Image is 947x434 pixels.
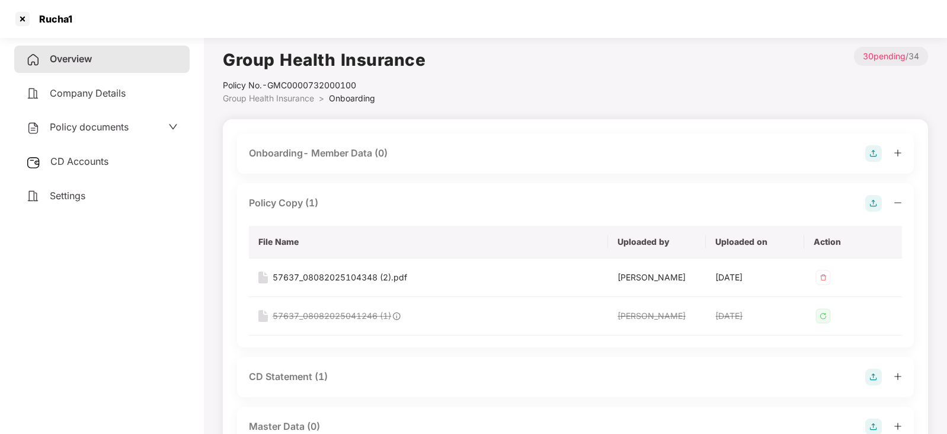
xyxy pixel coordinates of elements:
span: Settings [50,190,85,202]
div: Policy Copy (1) [249,196,318,210]
div: [DATE] [715,271,794,284]
div: 57637_08082025104348 (2).pdf [273,271,407,284]
th: Uploaded by [608,226,706,259]
div: [PERSON_NAME] [618,271,696,284]
span: minus [894,199,902,207]
span: plus [894,149,902,157]
img: svg+xml;base64,PHN2ZyB4bWxucz0iaHR0cDovL3d3dy53My5vcmcvMjAwMC9zdmciIHdpZHRoPSIxNiIgaGVpZ2h0PSIyMC... [258,272,268,283]
img: svg+xml;base64,PHN2ZyB4bWxucz0iaHR0cDovL3d3dy53My5vcmcvMjAwMC9zdmciIHdpZHRoPSIyNCIgaGVpZ2h0PSIyNC... [26,53,40,67]
div: CD Statement (1) [249,369,328,384]
span: Onboarding [329,93,375,103]
img: svg+xml;base64,PHN2ZyB4bWxucz0iaHR0cDovL3d3dy53My5vcmcvMjAwMC9zdmciIHdpZHRoPSIzMiIgaGVpZ2h0PSIzMi... [814,268,833,287]
img: svg+xml;base64,PHN2ZyB4bWxucz0iaHR0cDovL3d3dy53My5vcmcvMjAwMC9zdmciIHdpZHRoPSIyNCIgaGVpZ2h0PSIyNC... [26,87,40,101]
img: svg+xml;base64,PHN2ZyB4bWxucz0iaHR0cDovL3d3dy53My5vcmcvMjAwMC9zdmciIHdpZHRoPSIyOCIgaGVpZ2h0PSIyOC... [865,195,882,212]
div: Policy No.- GMC0000732000100 [223,79,425,92]
img: svg+xml;base64,PHN2ZyB4bWxucz0iaHR0cDovL3d3dy53My5vcmcvMjAwMC9zdmciIHdpZHRoPSIyOCIgaGVpZ2h0PSIyOC... [865,145,882,162]
span: down [168,122,178,132]
img: svg+xml;base64,PHN2ZyB4bWxucz0iaHR0cDovL3d3dy53My5vcmcvMjAwMC9zdmciIHdpZHRoPSIxNiIgaGVpZ2h0PSIyMC... [258,310,268,322]
img: svg+xml;base64,PHN2ZyB4bWxucz0iaHR0cDovL3d3dy53My5vcmcvMjAwMC9zdmciIHdpZHRoPSIzMiIgaGVpZ2h0PSIzMi... [814,307,833,325]
div: [DATE] [715,309,794,323]
img: svg+xml;base64,PHN2ZyB4bWxucz0iaHR0cDovL3d3dy53My5vcmcvMjAwMC9zdmciIHdpZHRoPSIyOCIgaGVpZ2h0PSIyOC... [865,369,882,385]
span: CD Accounts [50,155,108,167]
div: Onboarding- Member Data (0) [249,146,388,161]
span: Overview [50,53,92,65]
p: / 34 [854,47,928,66]
span: Company Details [50,87,126,99]
span: > [319,93,324,103]
div: Master Data (0) [249,419,320,434]
img: svg+xml;base64,PHN2ZyB4bWxucz0iaHR0cDovL3d3dy53My5vcmcvMjAwMC9zdmciIHdpZHRoPSIyNCIgaGVpZ2h0PSIyNC... [26,189,40,203]
img: svg+xml;base64,PHN2ZyB4bWxucz0iaHR0cDovL3d3dy53My5vcmcvMjAwMC9zdmciIHdpZHRoPSIxOCIgaGVpZ2h0PSIxOC... [391,311,402,321]
span: plus [894,422,902,430]
img: svg+xml;base64,PHN2ZyB4bWxucz0iaHR0cDovL3d3dy53My5vcmcvMjAwMC9zdmciIHdpZHRoPSIyNCIgaGVpZ2h0PSIyNC... [26,121,40,135]
th: File Name [249,226,608,259]
div: [PERSON_NAME] [618,309,696,323]
span: 30 pending [863,51,906,61]
div: 57637_08082025041246 (1) [273,309,391,323]
span: Policy documents [50,121,129,133]
span: plus [894,372,902,381]
th: Action [804,226,902,259]
span: Group Health Insurance [223,93,314,103]
img: svg+xml;base64,PHN2ZyB3aWR0aD0iMjUiIGhlaWdodD0iMjQiIHZpZXdCb3g9IjAgMCAyNSAyNCIgZmlsbD0ibm9uZSIgeG... [26,155,41,170]
div: Rucha1 [32,13,72,25]
h1: Group Health Insurance [223,47,425,73]
th: Uploaded on [706,226,804,259]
